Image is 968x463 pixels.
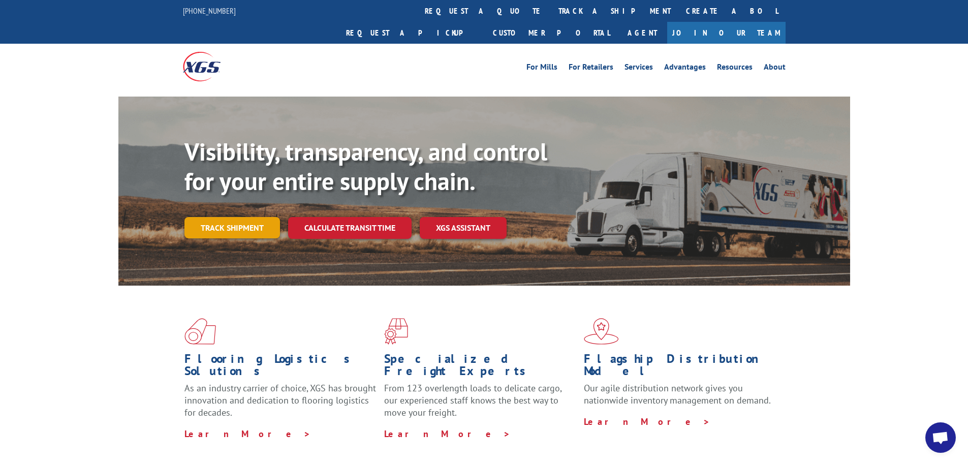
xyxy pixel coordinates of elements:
[184,353,377,382] h1: Flooring Logistics Solutions
[184,318,216,345] img: xgs-icon-total-supply-chain-intelligence-red
[384,428,511,440] a: Learn More >
[717,63,753,74] a: Resources
[485,22,617,44] a: Customer Portal
[288,217,412,239] a: Calculate transit time
[420,217,507,239] a: XGS ASSISTANT
[183,6,236,16] a: [PHONE_NUMBER]
[384,382,576,427] p: From 123 overlength loads to delicate cargo, our experienced staff knows the best way to move you...
[384,353,576,382] h1: Specialized Freight Experts
[664,63,706,74] a: Advantages
[184,428,311,440] a: Learn More >
[384,318,408,345] img: xgs-icon-focused-on-flooring-red
[584,353,776,382] h1: Flagship Distribution Model
[184,136,547,197] b: Visibility, transparency, and control for your entire supply chain.
[526,63,557,74] a: For Mills
[624,63,653,74] a: Services
[584,416,710,427] a: Learn More >
[584,318,619,345] img: xgs-icon-flagship-distribution-model-red
[569,63,613,74] a: For Retailers
[584,382,771,406] span: Our agile distribution network gives you nationwide inventory management on demand.
[338,22,485,44] a: Request a pickup
[667,22,786,44] a: Join Our Team
[617,22,667,44] a: Agent
[184,217,280,238] a: Track shipment
[764,63,786,74] a: About
[925,422,956,453] a: Open chat
[184,382,376,418] span: As an industry carrier of choice, XGS has brought innovation and dedication to flooring logistics...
